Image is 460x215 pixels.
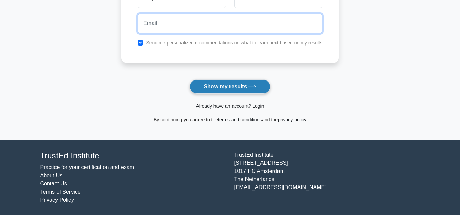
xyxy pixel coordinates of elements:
[40,189,81,195] a: Terms of Service
[40,181,67,186] a: Contact Us
[230,151,424,204] div: TrustEd Institute [STREET_ADDRESS] 1017 HC Amsterdam The Netherlands [EMAIL_ADDRESS][DOMAIN_NAME]
[146,40,322,46] label: Send me personalized recommendations on what to learn next based on my results
[40,197,74,203] a: Privacy Policy
[218,117,262,122] a: terms and conditions
[40,151,226,161] h4: TrustEd Institute
[117,115,343,124] div: By continuing you agree to the and the
[138,14,322,33] input: Email
[190,79,270,94] button: Show my results
[278,117,306,122] a: privacy policy
[40,173,63,178] a: About Us
[196,103,264,109] a: Already have an account? Login
[40,164,134,170] a: Practice for your certification and exam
